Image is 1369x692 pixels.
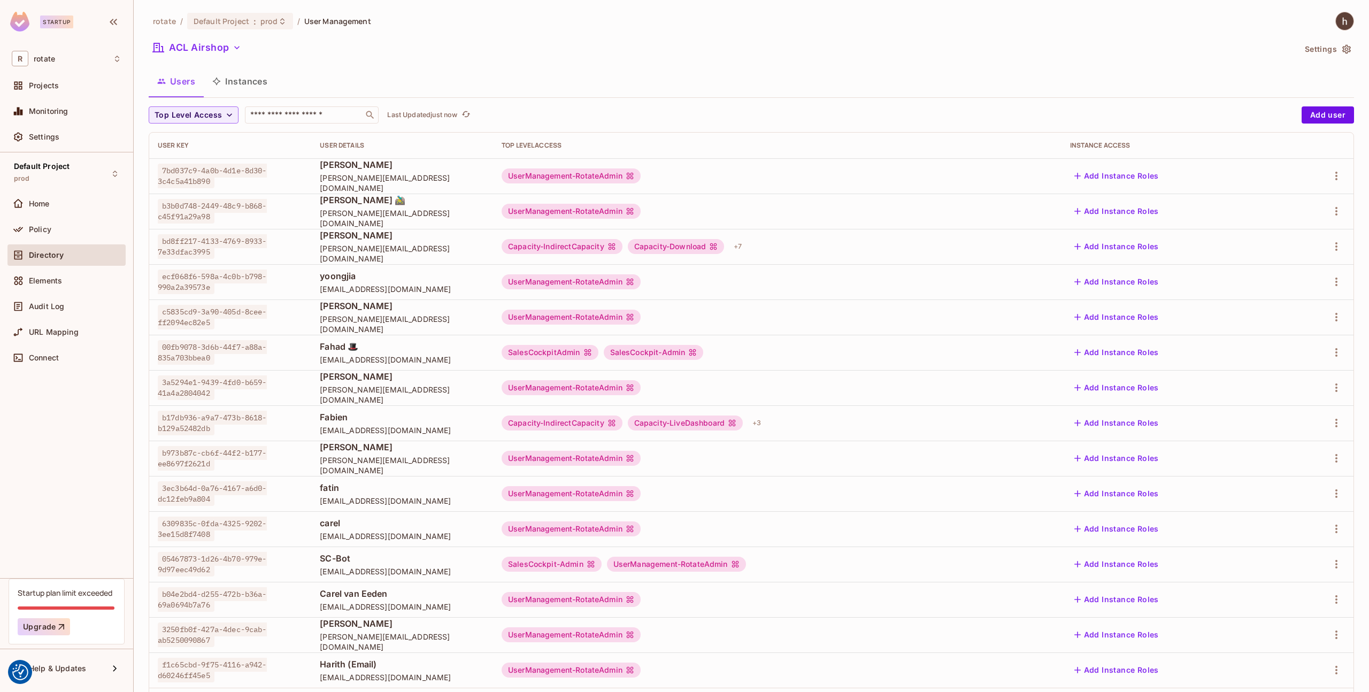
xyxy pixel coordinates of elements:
[502,521,641,536] div: UserManagement-RotateAdmin
[502,204,641,219] div: UserManagement-RotateAdmin
[1302,106,1354,124] button: Add user
[1070,520,1163,537] button: Add Instance Roles
[502,592,641,607] div: UserManagement-RotateAdmin
[320,159,484,171] span: [PERSON_NAME]
[1070,379,1163,396] button: Add Instance Roles
[1070,414,1163,432] button: Add Instance Roles
[29,251,64,259] span: Directory
[158,270,267,294] span: ecf068f6-598a-4c0b-b798-990a2a39573e
[502,310,641,325] div: UserManagement-RotateAdmin
[1070,273,1163,290] button: Add Instance Roles
[320,658,484,670] span: Harith (Email)
[320,425,484,435] span: [EMAIL_ADDRESS][DOMAIN_NAME]
[320,411,484,423] span: Fabien
[158,164,267,188] span: 7bd037c9-4a0b-4d1e-8d30-3c4c5a41b890
[29,302,64,311] span: Audit Log
[29,328,79,336] span: URL Mapping
[194,16,249,26] span: Default Project
[149,106,239,124] button: Top Level Access
[1070,141,1276,150] div: Instance Access
[320,531,484,541] span: [EMAIL_ADDRESS][DOMAIN_NAME]
[502,627,641,642] div: UserManagement-RotateAdmin
[304,16,371,26] span: User Management
[320,632,484,652] span: [PERSON_NAME][EMAIL_ADDRESS][DOMAIN_NAME]
[320,270,484,282] span: yoongjia
[29,81,59,90] span: Projects
[320,284,484,294] span: [EMAIL_ADDRESS][DOMAIN_NAME]
[1070,591,1163,608] button: Add Instance Roles
[158,517,267,541] span: 6309835c-0fda-4325-9202-3ee15d8f7408
[29,133,59,141] span: Settings
[320,141,484,150] div: User Details
[320,482,484,494] span: fatin
[320,194,484,206] span: [PERSON_NAME] 🚵‍♂️
[320,243,484,264] span: [PERSON_NAME][EMAIL_ADDRESS][DOMAIN_NAME]
[155,109,222,122] span: Top Level Access
[260,16,278,26] span: prod
[1070,309,1163,326] button: Add Instance Roles
[158,234,267,259] span: bd8ff217-4133-4769-8933-7e33dfac3995
[149,39,245,56] button: ACL Airshop
[158,446,267,471] span: b973b87c-cb6f-44f2-b177-ee8697f2621d
[158,587,267,612] span: b04e2bd4-d255-472b-b36a-69a0694b7a76
[12,664,28,680] img: Revisit consent button
[1070,167,1163,184] button: Add Instance Roles
[180,16,183,26] li: /
[320,672,484,682] span: [EMAIL_ADDRESS][DOMAIN_NAME]
[158,411,267,435] span: b17db936-a9a7-473b-8618-b129a52482db
[502,451,641,466] div: UserManagement-RotateAdmin
[320,385,484,405] span: [PERSON_NAME][EMAIL_ADDRESS][DOMAIN_NAME]
[320,517,484,529] span: carel
[1070,238,1163,255] button: Add Instance Roles
[14,162,70,171] span: Default Project
[1070,450,1163,467] button: Add Instance Roles
[502,274,641,289] div: UserManagement-RotateAdmin
[29,276,62,285] span: Elements
[204,68,276,95] button: Instances
[158,658,267,682] span: f1c65cbd-9f75-4116-a942-d60246ff45e5
[158,340,267,365] span: 00fb9078-3d6b-44f7-a88a-835a703bbea0
[320,229,484,241] span: [PERSON_NAME]
[1070,344,1163,361] button: Add Instance Roles
[502,663,641,678] div: UserManagement-RotateAdmin
[607,557,746,572] div: UserManagement-RotateAdmin
[29,199,50,208] span: Home
[320,208,484,228] span: [PERSON_NAME][EMAIL_ADDRESS][DOMAIN_NAME]
[297,16,300,26] li: /
[320,566,484,576] span: [EMAIL_ADDRESS][DOMAIN_NAME]
[29,664,86,673] span: Help & Updates
[40,16,73,28] div: Startup
[320,371,484,382] span: [PERSON_NAME]
[320,496,484,506] span: [EMAIL_ADDRESS][DOMAIN_NAME]
[320,552,484,564] span: SC-Bot
[628,239,725,254] div: Capacity-Download
[320,441,484,453] span: [PERSON_NAME]
[29,107,68,116] span: Monitoring
[10,12,29,32] img: SReyMgAAAABJRU5ErkJggg==
[320,455,484,475] span: [PERSON_NAME][EMAIL_ADDRESS][DOMAIN_NAME]
[14,174,30,183] span: prod
[459,109,472,121] button: refresh
[1070,626,1163,643] button: Add Instance Roles
[502,239,622,254] div: Capacity-IndirectCapacity
[1336,12,1353,30] img: hans
[748,414,765,432] div: + 3
[158,305,267,329] span: c5835cd9-3a90-405d-8cee-ff2094ec82e5
[320,618,484,629] span: [PERSON_NAME]
[502,141,1053,150] div: Top Level Access
[158,141,303,150] div: User Key
[34,55,55,63] span: Workspace: rotate
[149,68,204,95] button: Users
[18,588,112,598] div: Startup plan limit exceeded
[502,416,622,430] div: Capacity-IndirectCapacity
[502,486,641,501] div: UserManagement-RotateAdmin
[320,588,484,599] span: Carel van Eeden
[158,481,267,506] span: 3ec3b64d-0a76-4167-a6d0-dc12feb9a804
[29,225,51,234] span: Policy
[320,173,484,193] span: [PERSON_NAME][EMAIL_ADDRESS][DOMAIN_NAME]
[18,618,70,635] button: Upgrade
[320,300,484,312] span: [PERSON_NAME]
[1070,485,1163,502] button: Add Instance Roles
[502,380,641,395] div: UserManagement-RotateAdmin
[1070,556,1163,573] button: Add Instance Roles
